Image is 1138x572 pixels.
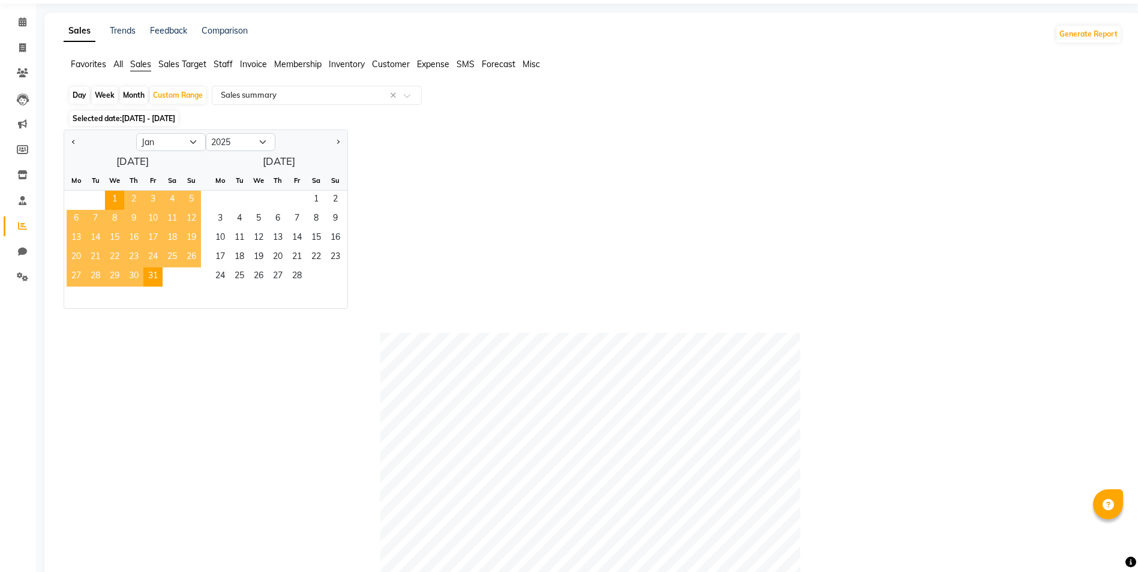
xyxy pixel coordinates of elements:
[249,267,268,287] div: Wednesday, February 26, 2025
[287,229,307,248] span: 14
[67,210,86,229] div: Monday, January 6, 2025
[249,229,268,248] span: 12
[268,248,287,267] span: 20
[307,171,326,190] div: Sa
[105,210,124,229] div: Wednesday, January 8, 2025
[211,267,230,287] span: 24
[163,191,182,210] div: Saturday, January 4, 2025
[326,248,345,267] span: 23
[105,229,124,248] div: Wednesday, January 15, 2025
[124,191,143,210] div: Thursday, January 2, 2025
[211,210,230,229] div: Monday, February 3, 2025
[105,267,124,287] span: 29
[143,191,163,210] span: 3
[230,229,249,248] div: Tuesday, February 11, 2025
[143,229,163,248] span: 17
[307,210,326,229] span: 8
[92,87,118,104] div: Week
[163,229,182,248] div: Saturday, January 18, 2025
[482,59,515,70] span: Forecast
[249,248,268,267] div: Wednesday, February 19, 2025
[86,267,105,287] span: 28
[163,171,182,190] div: Sa
[230,248,249,267] div: Tuesday, February 18, 2025
[122,114,175,123] span: [DATE] - [DATE]
[268,210,287,229] div: Thursday, February 6, 2025
[163,191,182,210] span: 4
[326,191,345,210] div: Sunday, February 2, 2025
[326,210,345,229] div: Sunday, February 9, 2025
[143,267,163,287] span: 31
[287,248,307,267] div: Friday, February 21, 2025
[307,191,326,210] div: Saturday, February 1, 2025
[417,59,449,70] span: Expense
[211,171,230,190] div: Mo
[249,267,268,287] span: 26
[70,111,178,126] span: Selected date:
[307,191,326,210] span: 1
[211,267,230,287] div: Monday, February 24, 2025
[211,229,230,248] span: 10
[67,248,86,267] div: Monday, January 20, 2025
[130,59,151,70] span: Sales
[307,229,326,248] div: Saturday, February 15, 2025
[86,248,105,267] span: 21
[163,210,182,229] div: Saturday, January 11, 2025
[211,248,230,267] div: Monday, February 17, 2025
[86,248,105,267] div: Tuesday, January 21, 2025
[211,248,230,267] span: 17
[143,248,163,267] div: Friday, January 24, 2025
[86,210,105,229] span: 7
[287,267,307,287] span: 28
[230,267,249,287] div: Tuesday, February 25, 2025
[67,171,86,190] div: Mo
[268,171,287,190] div: Th
[105,248,124,267] span: 22
[64,20,95,42] a: Sales
[105,191,124,210] div: Wednesday, January 1, 2025
[86,229,105,248] span: 14
[287,210,307,229] span: 7
[249,210,268,229] span: 5
[202,25,248,36] a: Comparison
[326,171,345,190] div: Su
[333,133,343,152] button: Next month
[329,59,365,70] span: Inventory
[86,267,105,287] div: Tuesday, January 28, 2025
[182,248,201,267] div: Sunday, January 26, 2025
[268,210,287,229] span: 6
[182,229,201,248] div: Sunday, January 19, 2025
[105,248,124,267] div: Wednesday, January 22, 2025
[69,133,79,152] button: Previous month
[211,229,230,248] div: Monday, February 10, 2025
[67,267,86,287] div: Monday, January 27, 2025
[240,59,267,70] span: Invoice
[214,59,233,70] span: Staff
[457,59,475,70] span: SMS
[120,87,148,104] div: Month
[268,248,287,267] div: Thursday, February 20, 2025
[182,229,201,248] span: 19
[143,210,163,229] div: Friday, January 10, 2025
[326,191,345,210] span: 2
[268,267,287,287] span: 27
[287,248,307,267] span: 21
[105,191,124,210] span: 1
[67,229,86,248] span: 13
[163,210,182,229] span: 11
[326,229,345,248] div: Sunday, February 16, 2025
[268,267,287,287] div: Thursday, February 27, 2025
[287,267,307,287] div: Friday, February 28, 2025
[124,267,143,287] div: Thursday, January 30, 2025
[268,229,287,248] div: Thursday, February 13, 2025
[390,89,400,102] span: Clear all
[86,171,105,190] div: Tu
[124,210,143,229] div: Thursday, January 9, 2025
[136,133,206,151] select: Select month
[143,191,163,210] div: Friday, January 3, 2025
[124,248,143,267] div: Thursday, January 23, 2025
[143,229,163,248] div: Friday, January 17, 2025
[71,59,106,70] span: Favorites
[230,267,249,287] span: 25
[230,210,249,229] div: Tuesday, February 4, 2025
